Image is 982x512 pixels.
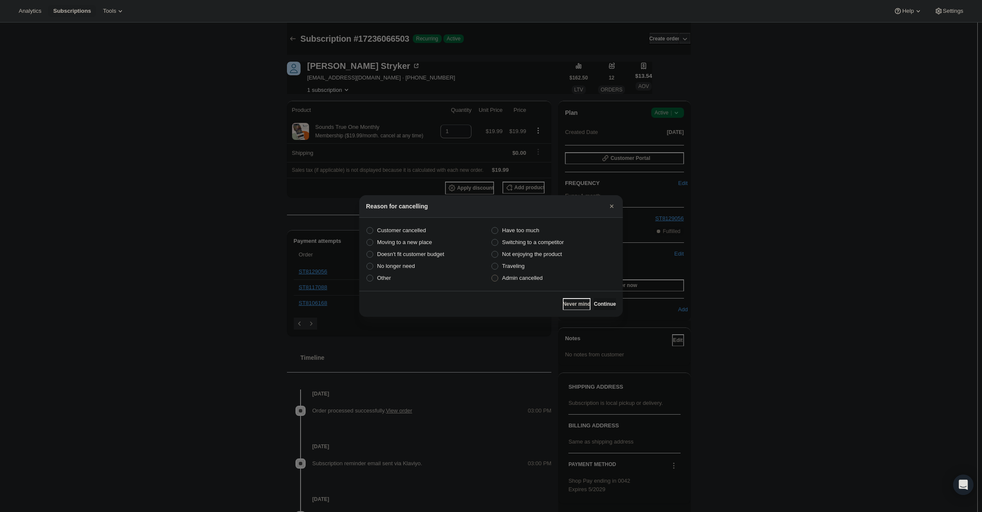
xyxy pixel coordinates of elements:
[377,275,391,281] span: Other
[902,8,914,14] span: Help
[377,263,415,269] span: No longer need
[502,251,562,257] span: Not enjoying the product
[19,8,41,14] span: Analytics
[502,263,525,269] span: Traveling
[943,8,963,14] span: Settings
[377,239,432,245] span: Moving to a new place
[888,5,927,17] button: Help
[48,5,96,17] button: Subscriptions
[563,301,590,307] span: Never mind
[366,202,428,210] h2: Reason for cancelling
[98,5,130,17] button: Tools
[502,227,539,233] span: Have too much
[502,275,542,281] span: Admin cancelled
[606,200,618,212] button: Close
[953,475,973,495] div: Open Intercom Messenger
[53,8,91,14] span: Subscriptions
[377,227,426,233] span: Customer cancelled
[14,5,46,17] button: Analytics
[377,251,444,257] span: Doesn't fit customer budget
[929,5,968,17] button: Settings
[502,239,564,245] span: Switching to a competitor
[103,8,116,14] span: Tools
[563,298,590,310] button: Never mind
